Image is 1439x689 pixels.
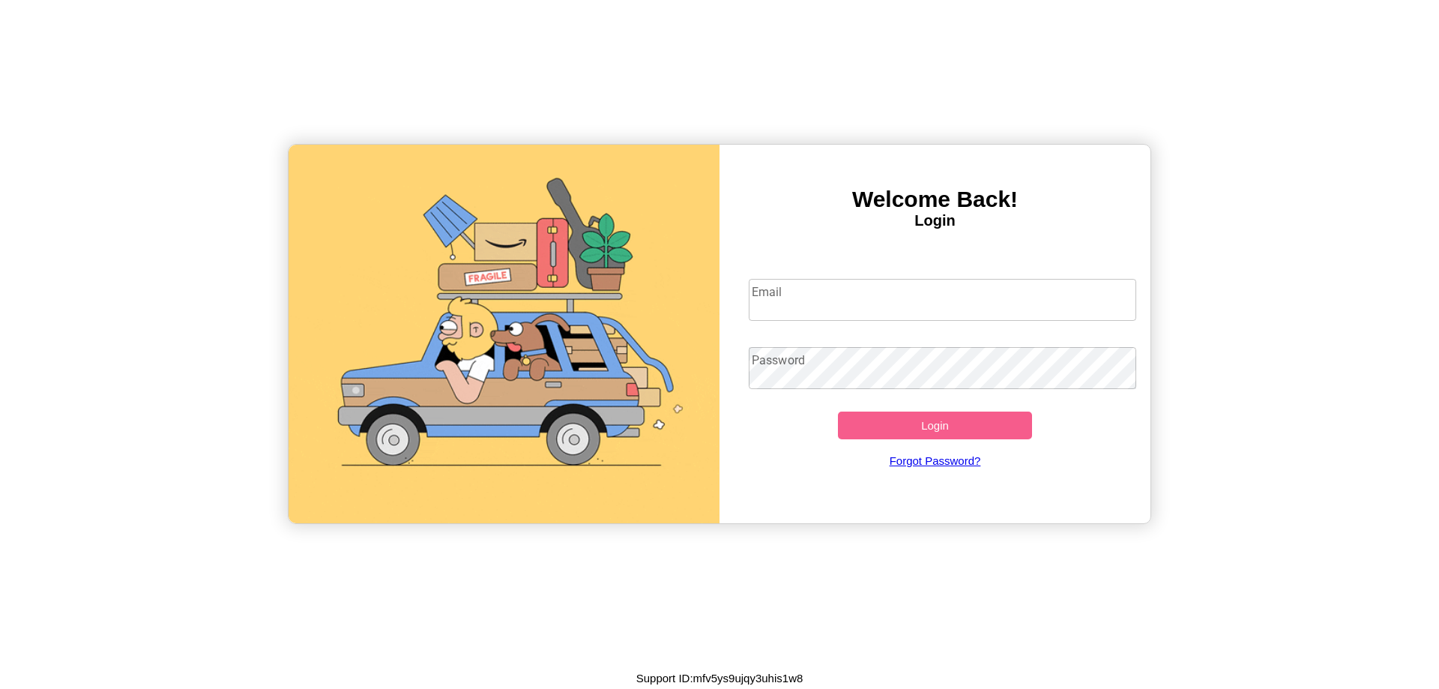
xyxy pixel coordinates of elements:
[636,668,803,688] p: Support ID: mfv5ys9ujqy3uhis1w8
[838,412,1032,439] button: Login
[719,187,1150,212] h3: Welcome Back!
[741,439,1129,482] a: Forgot Password?
[289,145,719,523] img: gif
[719,212,1150,229] h4: Login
